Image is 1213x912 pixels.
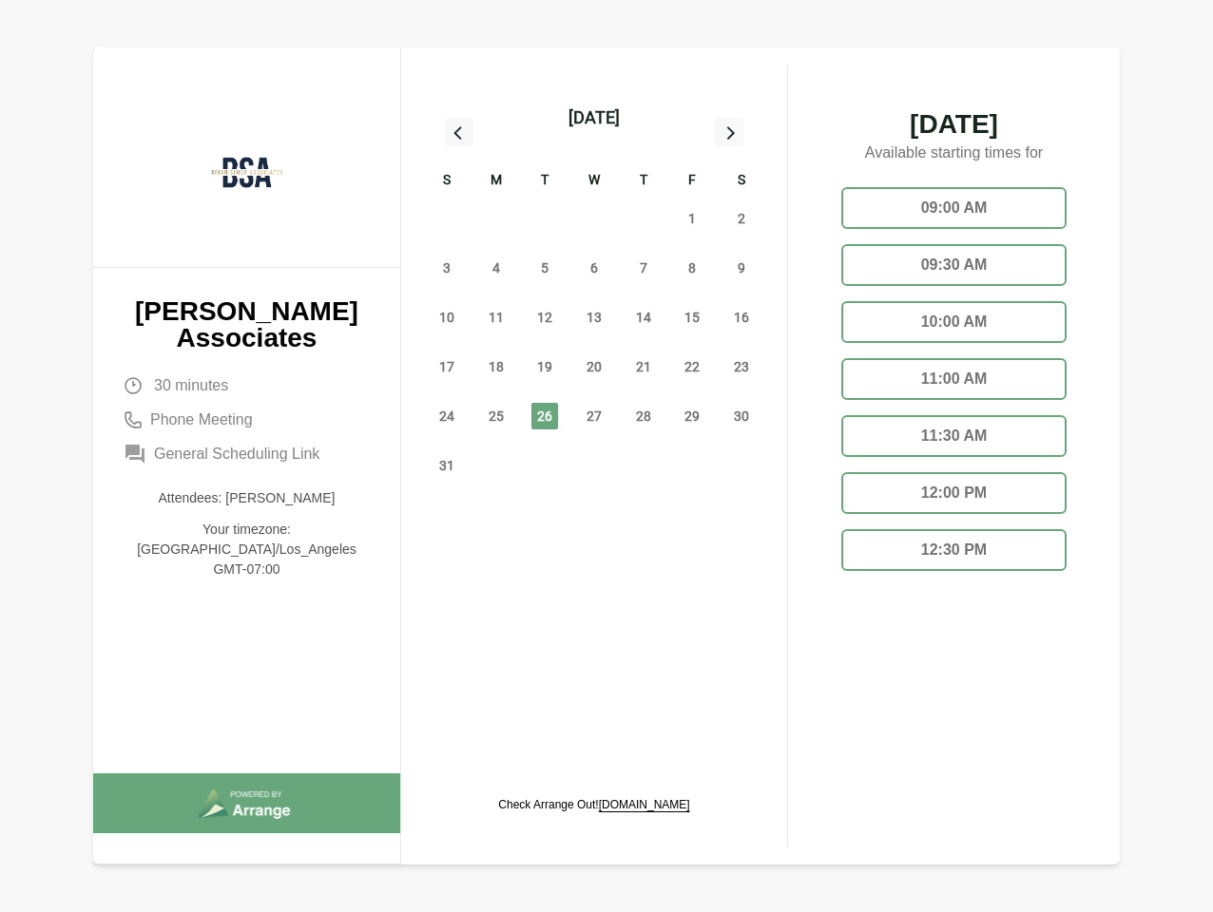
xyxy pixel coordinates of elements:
span: Wednesday, August 6, 2025 [581,255,607,281]
div: T [619,169,668,194]
span: Friday, August 15, 2025 [679,304,705,331]
span: Monday, August 25, 2025 [483,403,510,429]
span: Sunday, August 10, 2025 [433,304,460,331]
span: Tuesday, August 26, 2025 [531,403,558,429]
span: Saturday, August 9, 2025 [728,255,755,281]
span: Thursday, August 7, 2025 [630,255,657,281]
div: M [472,169,521,194]
span: Saturday, August 2, 2025 [728,205,755,232]
div: 10:00 AM [841,301,1067,343]
div: F [668,169,718,194]
span: Sunday, August 31, 2025 [433,452,460,479]
div: 11:30 AM [841,415,1067,457]
span: [DATE] [826,111,1082,138]
span: Tuesday, August 12, 2025 [531,304,558,331]
span: 30 minutes [154,374,228,397]
span: Wednesday, August 13, 2025 [581,304,607,331]
div: 09:00 AM [841,187,1067,229]
span: Phone Meeting [150,408,253,431]
a: [DOMAIN_NAME] [599,798,690,811]
span: Monday, August 11, 2025 [483,304,510,331]
span: Friday, August 29, 2025 [679,403,705,429]
span: Friday, August 1, 2025 [679,205,705,232]
p: Available starting times for [826,138,1082,172]
span: Saturday, August 16, 2025 [728,304,755,331]
span: Sunday, August 24, 2025 [433,403,460,429]
div: W [569,169,619,194]
span: Thursday, August 21, 2025 [630,353,657,380]
span: Thursday, August 14, 2025 [630,304,657,331]
span: Tuesday, August 19, 2025 [531,353,558,380]
div: 12:30 PM [841,529,1067,571]
p: Your timezone: [GEOGRAPHIC_DATA]/Los_Angeles GMT-07:00 [124,520,370,579]
span: Sunday, August 3, 2025 [433,255,460,281]
p: Attendees: [PERSON_NAME] [124,488,370,508]
span: Tuesday, August 5, 2025 [531,255,558,281]
span: Saturday, August 23, 2025 [728,353,755,380]
span: Saturday, August 30, 2025 [728,403,755,429]
div: S [717,169,766,194]
span: Monday, August 4, 2025 [483,255,510,281]
div: [DATE] [568,104,620,131]
p: [PERSON_NAME] Associates [124,298,370,351]
div: S [422,169,472,194]
span: General Scheduling Link [154,443,319,465]
span: Wednesday, August 27, 2025 [581,403,607,429]
span: Wednesday, August 20, 2025 [581,353,607,380]
span: Friday, August 8, 2025 [679,255,705,281]
span: Monday, August 18, 2025 [483,353,510,380]
span: Thursday, August 28, 2025 [630,403,657,429]
div: 11:00 AM [841,358,1067,400]
span: Sunday, August 17, 2025 [433,353,460,380]
p: Check Arrange Out! [498,797,689,812]
div: 09:30 AM [841,244,1067,286]
div: 12:00 PM [841,472,1067,514]
span: Friday, August 22, 2025 [679,353,705,380]
div: T [520,169,569,194]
